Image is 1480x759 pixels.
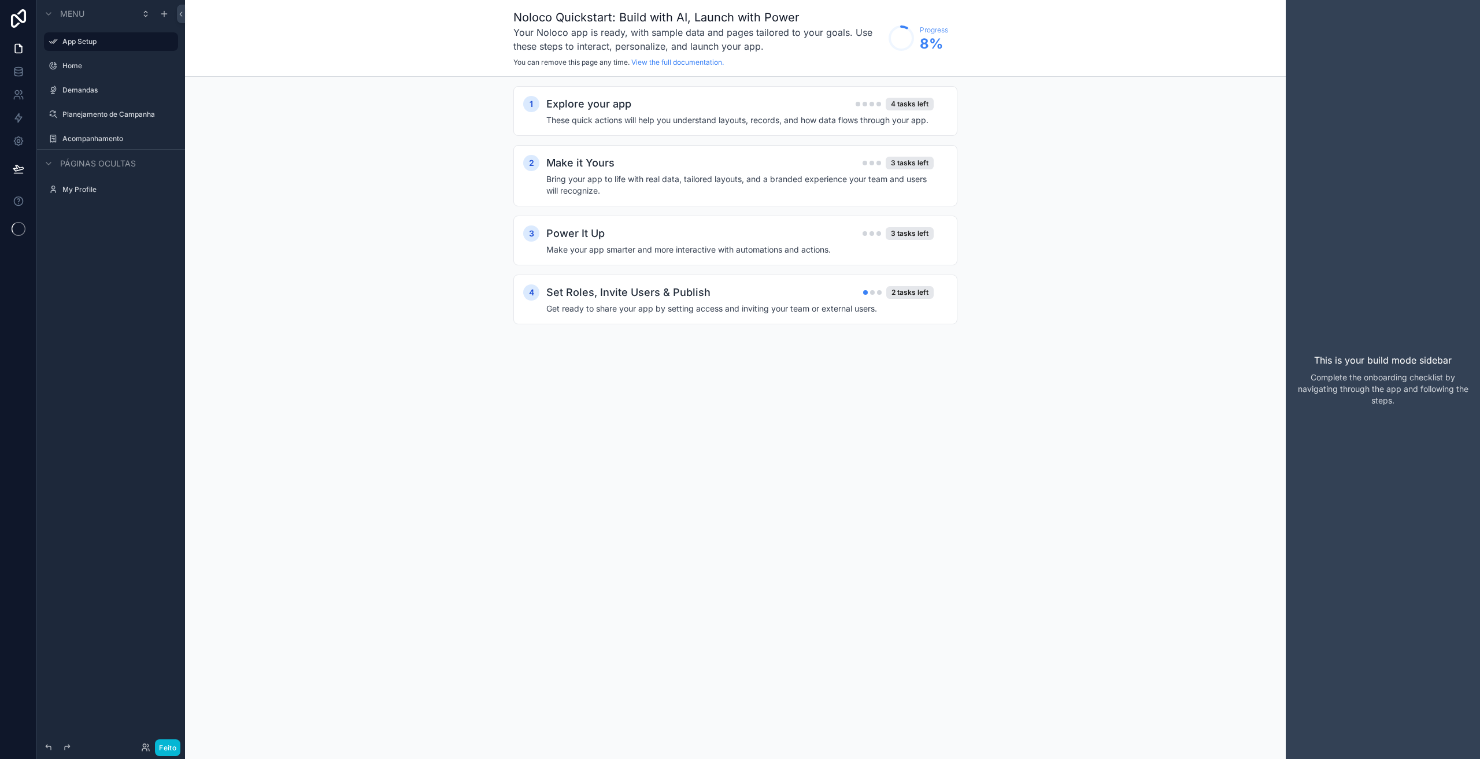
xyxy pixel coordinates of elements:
p: Complete the onboarding checklist by navigating through the app and following the steps. [1295,372,1471,406]
font: Menu [60,9,84,18]
h1: Noloco Quickstart: Build with AI, Launch with Power [513,9,883,25]
label: My Profile [62,185,176,194]
font: Feito [159,743,176,752]
h3: Your Noloco app is ready, with sample data and pages tailored to your goals. Use these steps to i... [513,25,883,53]
label: App Setup [62,37,171,46]
span: 8 % [920,35,948,53]
label: Demandas [62,86,176,95]
label: Acompanhamento [62,134,176,143]
label: Planejamento de Campanha [62,110,176,119]
span: You can remove this page any time. [513,58,630,66]
label: Home [62,61,176,71]
font: Páginas ocultas [60,158,136,168]
a: View the full documentation. [631,58,724,66]
span: Progress [920,25,948,35]
button: Feito [155,739,180,756]
p: This is your build mode sidebar [1314,353,1452,367]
